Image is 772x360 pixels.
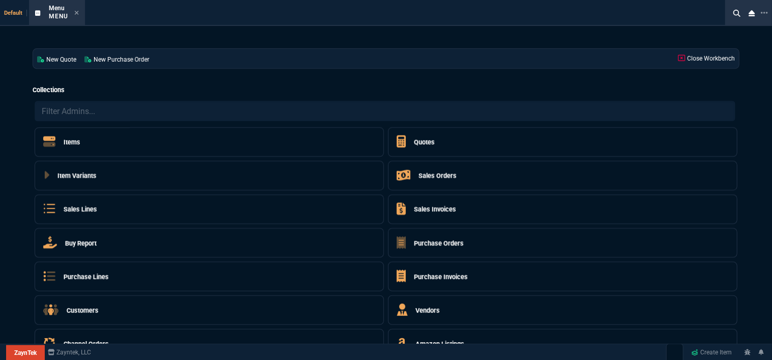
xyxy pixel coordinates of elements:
h5: Sales Orders [419,171,457,181]
h5: Vendors [415,306,440,315]
nx-icon: Open New Tab [761,8,768,18]
p: Menu [49,12,68,20]
nx-icon: Search [729,7,745,19]
h5: Item Variants [57,171,97,181]
h5: Purchase Orders [414,238,464,248]
h5: Sales Lines [64,205,97,214]
a: New Quote [33,49,80,68]
a: New Purchase Order [80,49,154,68]
h5: Sales Invoices [414,205,456,214]
h5: Buy Report [65,238,97,248]
h5: Channel Orders [64,339,109,349]
span: Menu [49,5,65,12]
nx-icon: Close Tab [74,9,79,17]
nx-icon: Close Workbench [745,7,759,19]
a: Close Workbench [674,49,739,68]
input: Filter Admins... [35,101,735,121]
a: Create Item [688,345,736,360]
h5: Customers [67,306,99,315]
h5: Amazon Listings [415,339,464,349]
h5: Purchase Lines [64,272,109,282]
h5: Purchase Invoices [414,272,468,282]
a: msbcCompanyName [45,348,95,357]
h5: Quotes [414,137,435,147]
h5: Collections [33,85,739,95]
span: Default [4,10,27,16]
h5: Items [64,137,80,147]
